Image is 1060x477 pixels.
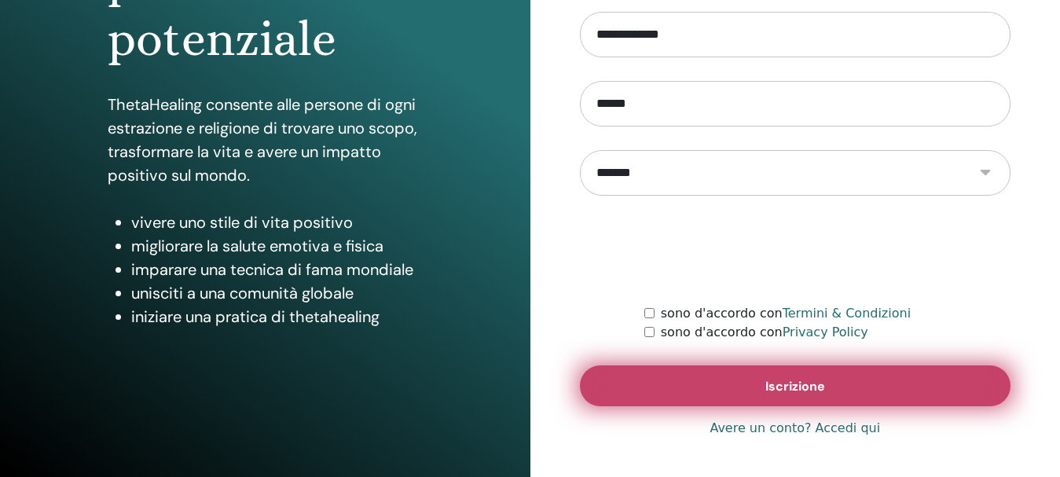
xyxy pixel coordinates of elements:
[765,378,825,394] span: Iscrizione
[131,258,422,281] li: imparare una tecnica di fama mondiale
[580,365,1011,406] button: Iscrizione
[661,304,911,323] label: sono d'accordo con
[131,305,422,328] li: iniziare una pratica di thetahealing
[783,325,868,339] a: Privacy Policy
[676,219,915,281] iframe: reCAPTCHA
[783,306,911,321] a: Termini & Condizioni
[131,211,422,234] li: vivere uno stile di vita positivo
[710,419,880,438] a: Avere un conto? Accedi qui
[108,93,422,187] p: ThetaHealing consente alle persone di ogni estrazione e religione di trovare uno scopo, trasforma...
[131,281,422,305] li: unisciti a una comunità globale
[661,323,868,342] label: sono d'accordo con
[131,234,422,258] li: migliorare la salute emotiva e fisica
